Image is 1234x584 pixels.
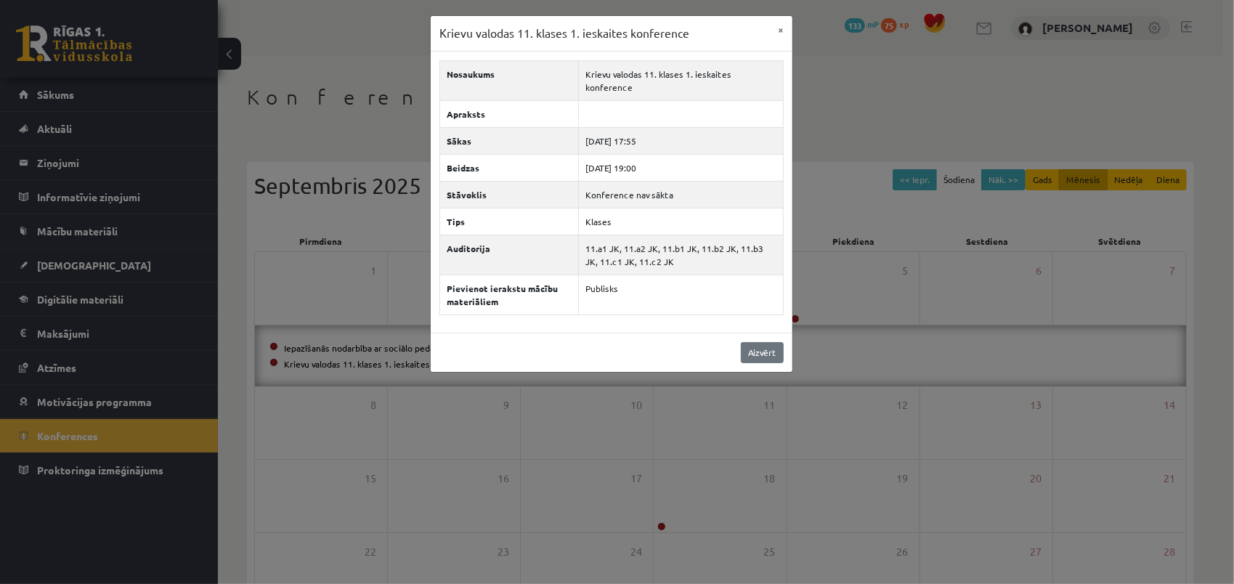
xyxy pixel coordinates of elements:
[439,25,689,42] h3: Krievu valodas 11. klases 1. ieskaites konference
[578,127,783,154] td: [DATE] 17:55
[578,235,783,275] td: 11.a1 JK, 11.a2 JK, 11.b1 JK, 11.b2 JK, 11.b3 JK, 11.c1 JK, 11.c2 JK
[578,154,783,181] td: [DATE] 19:00
[440,208,579,235] th: Tips
[440,275,579,315] th: Pievienot ierakstu mācību materiāliem
[578,60,783,100] td: Krievu valodas 11. klases 1. ieskaites konference
[578,208,783,235] td: Klases
[769,16,792,44] button: ×
[440,100,579,127] th: Apraksts
[440,60,579,100] th: Nosaukums
[578,275,783,315] td: Publisks
[440,235,579,275] th: Auditorija
[741,342,784,363] a: Aizvērt
[440,181,579,208] th: Stāvoklis
[440,154,579,181] th: Beidzas
[440,127,579,154] th: Sākas
[578,181,783,208] td: Konference nav sākta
